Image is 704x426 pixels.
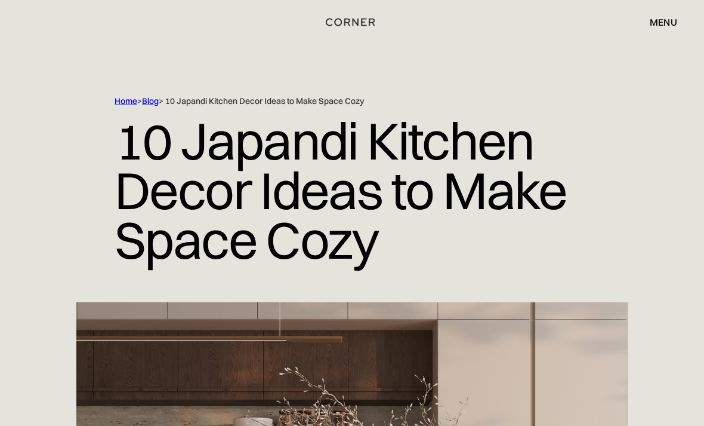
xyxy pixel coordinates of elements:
[115,107,589,274] h1: 10 Japandi Kitchen Decor Ideas to Make Space Cozy
[638,12,677,32] div: menu
[142,96,159,106] a: Blog
[320,14,384,30] a: home
[115,96,589,107] div: > > 10 Japandi Kitchen Decor Ideas to Make Space Cozy
[650,17,677,27] div: menu
[115,96,137,106] a: Home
